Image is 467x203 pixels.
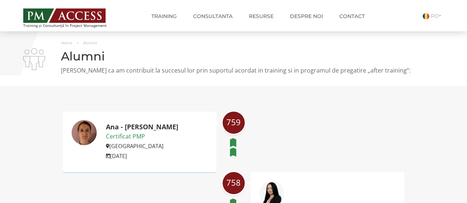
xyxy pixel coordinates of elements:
[106,151,178,160] p: [DATE]
[106,123,178,131] h2: Ana - [PERSON_NAME]
[188,9,238,24] a: Consultanta
[23,50,444,63] h1: Alumni
[284,9,329,24] a: Despre noi
[223,118,245,127] span: 759
[23,66,444,75] p: [PERSON_NAME] ca am contribuit la succesul lor prin suportul acordat in training si in programul ...
[83,41,97,45] span: Alumni
[423,13,429,20] img: Romana
[106,132,178,141] p: Certificat PMP
[146,9,182,24] a: Training
[61,41,72,45] a: Home
[423,13,444,19] a: RO
[223,178,245,187] span: 758
[243,9,279,24] a: Resurse
[106,141,178,150] p: [GEOGRAPHIC_DATA]
[23,8,106,23] img: PM ACCESS - Echipa traineri si consultanti certificati PMP: Narciss Popescu, Mihai Olaru, Monica ...
[23,6,120,28] a: Training și Consultanță în Project Management
[71,120,97,146] img: Ana - Maria Corobea
[23,48,45,70] img: i-02.png
[334,9,370,24] a: Contact
[23,24,120,28] span: Training și Consultanță în Project Management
